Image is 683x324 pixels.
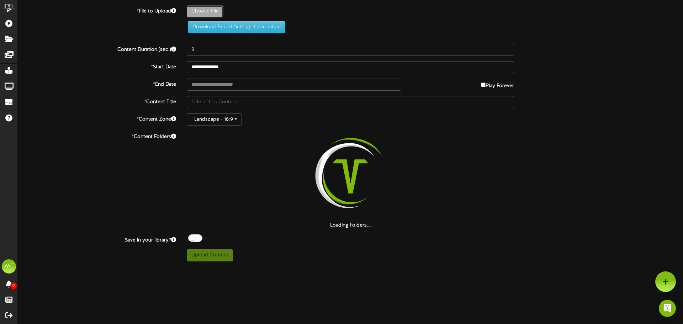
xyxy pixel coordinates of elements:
label: Content Zone [12,113,181,123]
label: Save in your library? [12,234,181,244]
button: Landscape - 16:9 [187,113,242,126]
label: End Date [12,79,181,88]
label: Content Folders [12,131,181,140]
div: Open Intercom Messenger [659,300,676,317]
button: Download Export Settings Information [188,21,285,33]
label: Start Date [12,61,181,71]
label: Content Title [12,96,181,106]
input: Play Forever [481,83,486,87]
label: File to Upload [12,5,181,15]
span: 0 [10,282,17,289]
label: Play Forever [481,79,514,90]
button: Upload Content [187,249,233,261]
strong: Loading Folders... [330,223,371,228]
input: Title of this Content [187,96,514,108]
label: Content Duration (sec.) [12,44,181,53]
a: Download Export Settings Information [184,24,285,30]
img: loading-spinner-2.png [305,131,396,222]
div: MT [2,259,16,273]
